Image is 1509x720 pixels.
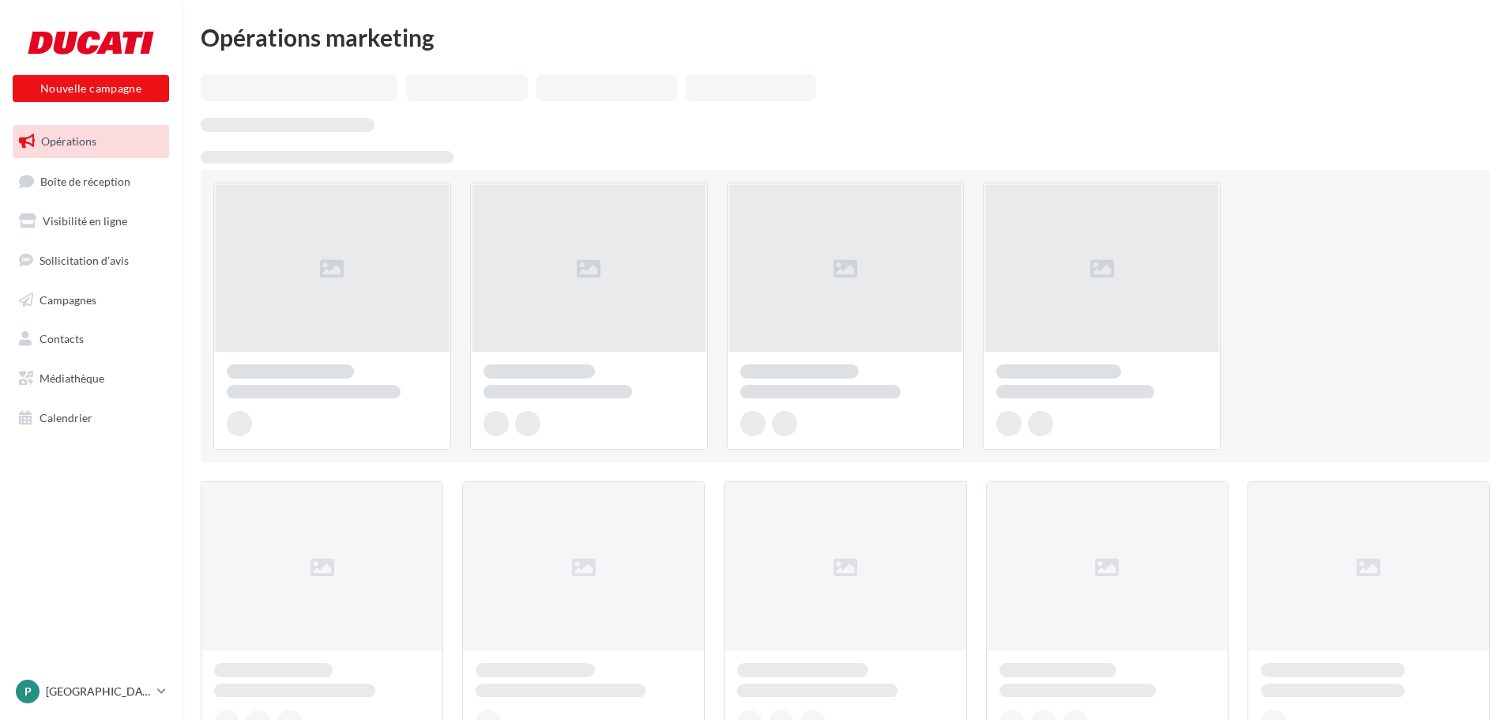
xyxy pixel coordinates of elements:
span: Campagnes [40,292,96,306]
span: Visibilité en ligne [43,214,127,228]
span: Opérations [41,134,96,148]
a: Contacts [9,322,172,356]
a: Opérations [9,125,172,158]
span: Calendrier [40,411,92,424]
a: Campagnes [9,284,172,317]
span: Boîte de réception [40,174,130,187]
button: Nouvelle campagne [13,75,169,102]
span: Contacts [40,332,84,345]
a: Médiathèque [9,362,172,395]
div: Opérations marketing [201,25,1490,49]
a: Calendrier [9,401,172,435]
span: Médiathèque [40,371,104,385]
a: P [GEOGRAPHIC_DATA] [13,677,169,707]
span: P [24,684,32,699]
a: Sollicitation d'avis [9,244,172,277]
span: Sollicitation d'avis [40,254,129,267]
a: Boîte de réception [9,164,172,198]
p: [GEOGRAPHIC_DATA] [46,684,151,699]
a: Visibilité en ligne [9,205,172,238]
